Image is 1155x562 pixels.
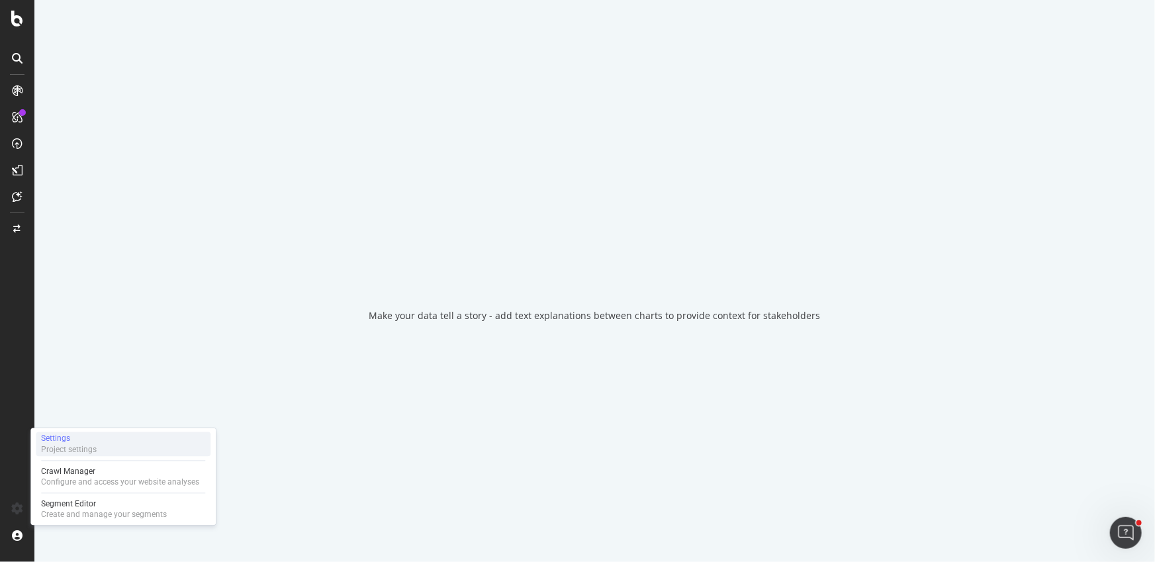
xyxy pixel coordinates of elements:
div: Configure and access your website analyses [41,477,199,488]
a: Segment EditorCreate and manage your segments [36,498,210,522]
div: Project settings [41,445,97,455]
div: Settings [41,433,97,444]
div: Crawl Manager [41,467,199,477]
div: Create and manage your segments [41,510,167,520]
div: Make your data tell a story - add text explanations between charts to provide context for stakeho... [369,309,821,322]
a: SettingsProject settings [36,432,210,456]
a: Crawl ManagerConfigure and access your website analyses [36,465,210,489]
iframe: Intercom live chat [1110,517,1142,549]
div: Segment Editor [41,499,167,510]
div: animation [547,240,643,288]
